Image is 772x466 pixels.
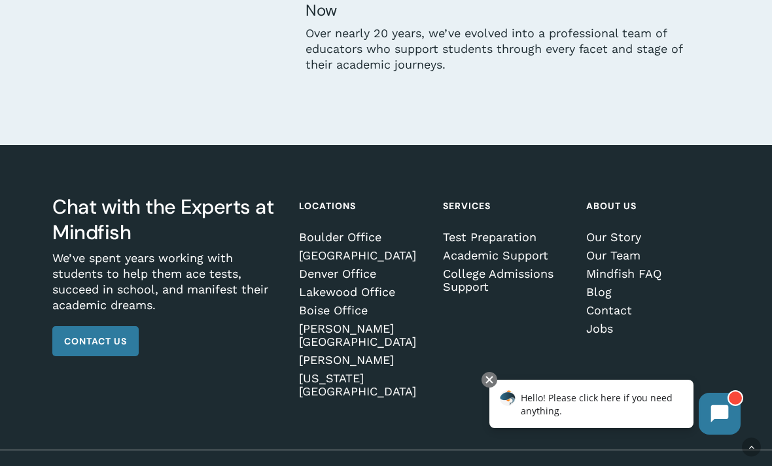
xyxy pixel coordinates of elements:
a: Test Preparation [443,231,573,244]
a: Boulder Office [299,231,429,244]
h3: Chat with the Experts at Mindfish [52,194,286,245]
a: Academic Support [443,249,573,262]
a: Our Team [586,249,716,262]
a: [US_STATE][GEOGRAPHIC_DATA] [299,372,429,398]
iframe: Chatbot [476,369,754,448]
a: Contact Us [52,326,139,356]
a: Contact [586,304,716,317]
p: We’ve spent years working with students to help them ace tests, succeed in school, and manifest t... [52,250,286,326]
a: Our Story [586,231,716,244]
a: Blog [586,286,716,299]
a: [PERSON_NAME] [299,354,429,367]
h4: Services [443,194,573,218]
a: Denver Office [299,267,429,280]
a: Boise Office [299,304,429,317]
a: Mindfish FAQ [586,267,716,280]
a: [PERSON_NAME][GEOGRAPHIC_DATA] [299,322,429,348]
a: [GEOGRAPHIC_DATA] [299,249,429,262]
a: Jobs [586,322,716,335]
p: Over nearly 20 years, we’ve evolved into a professional team of educators who support students th... [306,25,693,73]
span: Contact Us [64,335,127,348]
a: Lakewood Office [299,286,429,299]
a: College Admissions Support [443,267,573,293]
h4: About Us [586,194,716,218]
h4: Locations [299,194,429,218]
